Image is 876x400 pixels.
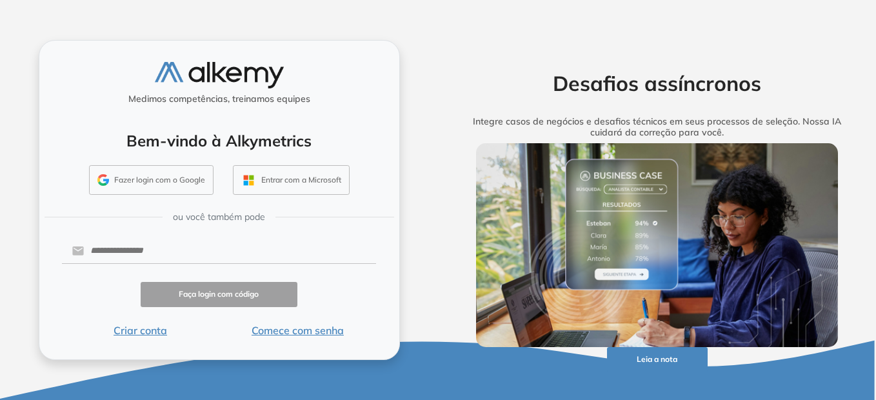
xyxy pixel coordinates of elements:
img: GMAIL_ICON [97,174,109,186]
img: logotipo-alkemy [155,62,284,88]
img: OUTLOOK_ICON [241,173,256,188]
font: Entrar com a Microsoft [261,174,341,186]
button: Entrar com a Microsoft [233,165,350,195]
font: Fazer login com o Google [114,174,205,186]
h4: Bem-vindo à Alkymetrics [56,132,383,150]
h5: Integre casos de negócios e desafios técnicos em seus processos de seleção. Nossa IA cuidará da c... [456,116,859,138]
button: Criar conta [62,323,219,338]
button: Comece com senha [219,323,376,338]
img: img-mais-informações [476,143,839,347]
span: ou você também pode [173,210,265,224]
button: Leia a nota [607,347,708,372]
h2: Desafios assíncronos [456,71,859,95]
button: Fazer login com o Google [89,165,214,195]
h5: Medimos competências, treinamos equipes [45,94,394,105]
button: Faça login com código [141,282,298,307]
